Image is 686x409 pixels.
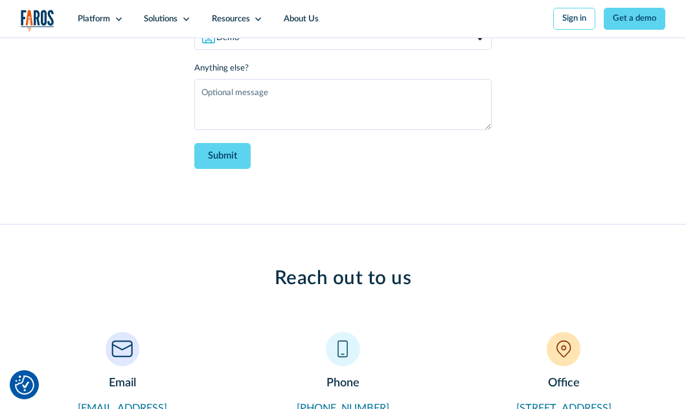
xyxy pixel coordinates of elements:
a: Sign in [553,8,595,30]
img: Revisit consent button [15,375,34,395]
div: Solutions [144,13,177,26]
label: Anything else? [194,62,491,75]
button: Cookie Settings [15,375,34,395]
h2: Reach out to us [89,267,597,290]
h3: Phone [241,375,444,392]
div: Platform [78,13,110,26]
h3: Email [21,375,224,392]
div: Resources [212,13,250,26]
input: Submit [194,143,250,169]
h3: Office [462,375,665,392]
img: Logo of the analytics and reporting company Faros. [21,10,54,32]
a: home [21,10,54,32]
a: Get a demo [604,8,665,30]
